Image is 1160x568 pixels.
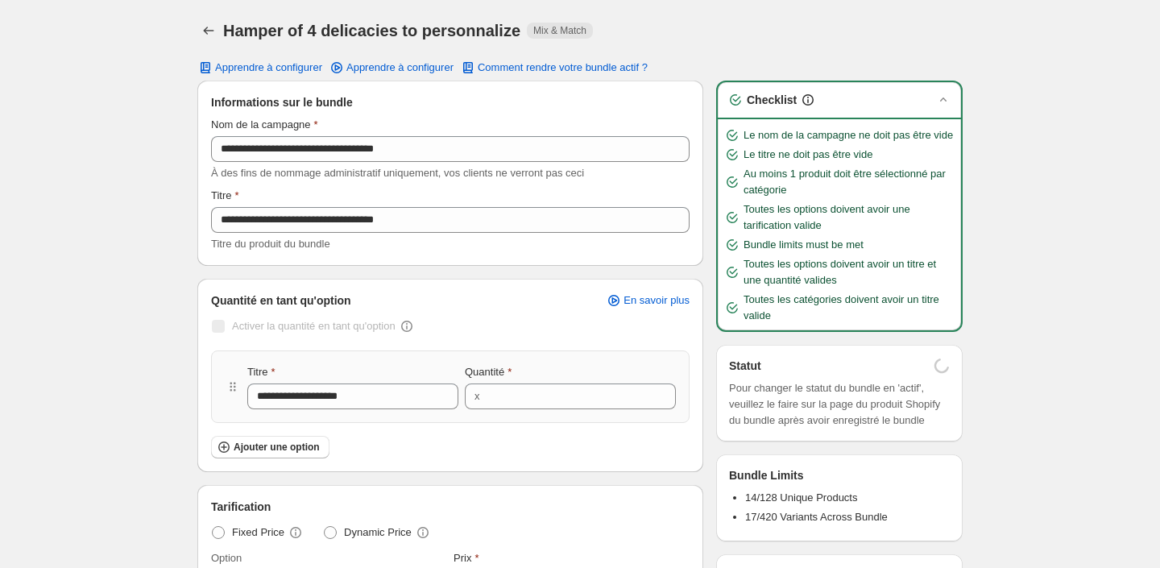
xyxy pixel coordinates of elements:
span: Comment rendre votre bundle actif ? [478,61,648,74]
span: Apprendre à configurer [215,61,322,74]
span: Au moins 1 produit doit être sélectionné par catégorie [744,166,955,198]
label: Titre [211,188,239,204]
span: Ajouter une option [234,441,320,454]
span: Pour changer le statut du bundle en 'actif', veuillez le faire sur la page du produit Shopify du ... [729,380,950,429]
span: Informations sur le bundle [211,94,353,110]
span: Tarification [211,499,271,515]
span: Toutes les options doivent avoir un titre et une quantité valides [744,256,955,288]
span: 14/128 Unique Products [745,491,857,504]
span: 17/420 Variants Across Bundle [745,511,888,523]
label: Prix [454,550,478,566]
h3: Checklist [747,92,797,108]
span: Apprendre à configurer [346,61,454,74]
button: Back [197,19,220,42]
h3: Statut [729,358,761,374]
span: Bundle limits must be met [744,237,864,253]
span: Mix & Match [533,24,586,37]
span: Titre du produit du bundle [211,238,330,250]
label: Quantité [465,364,512,380]
span: Le nom de la campagne ne doit pas être vide [744,127,953,143]
span: Dynamic Price [344,524,412,541]
span: Fixed Price [232,524,284,541]
span: Toutes les options doivent avoir une tarification valide [744,201,955,234]
a: Apprendre à configurer [319,56,463,79]
h1: Hamper of 4 delicacies to personnalize [223,21,520,40]
label: Option [211,550,242,566]
label: Nom de la campagne [211,117,318,133]
span: En savoir plus [623,294,690,307]
label: Titre [247,364,275,380]
button: Comment rendre votre bundle actif ? [450,56,657,79]
div: x [474,388,480,404]
a: En savoir plus [596,289,699,312]
span: Le titre ne doit pas être vide [744,147,872,163]
h3: Bundle Limits [729,467,804,483]
button: Apprendre à configurer [188,56,332,79]
button: Ajouter une option [211,436,329,458]
span: À des fins de nommage administratif uniquement, vos clients ne verront pas ceci [211,167,584,179]
span: Activer la quantité en tant qu'option [232,320,396,332]
span: Toutes les catégories doivent avoir un titre valide [744,292,955,324]
span: Quantité en tant qu'option [211,292,351,309]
